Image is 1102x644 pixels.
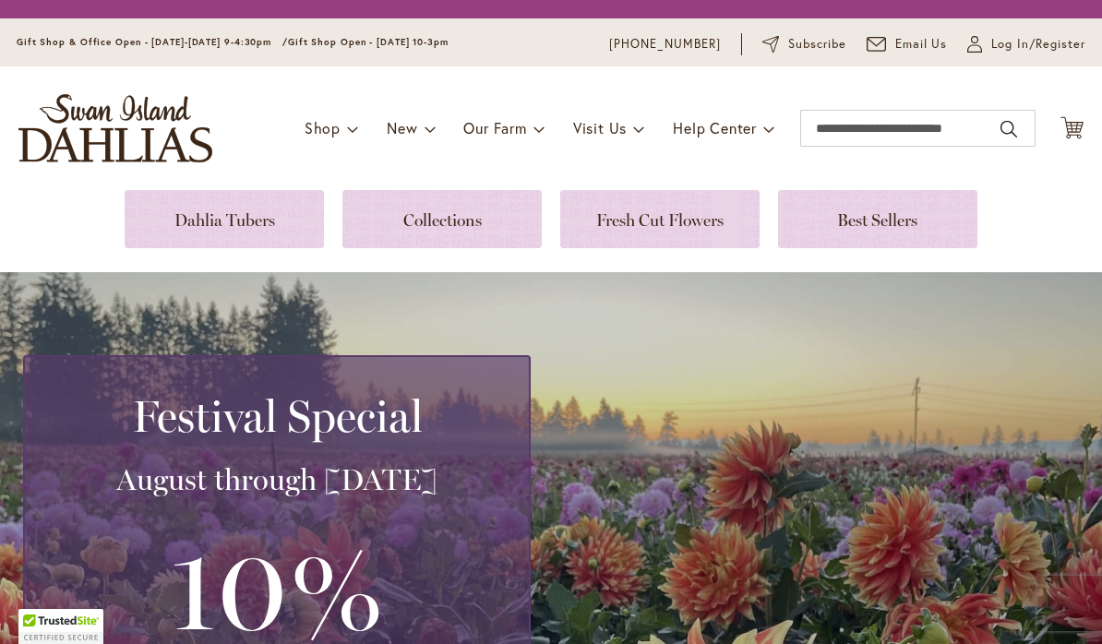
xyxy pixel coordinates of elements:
[609,35,721,54] a: [PHONE_NUMBER]
[573,118,627,137] span: Visit Us
[762,35,846,54] a: Subscribe
[788,35,846,54] span: Subscribe
[288,36,449,48] span: Gift Shop Open - [DATE] 10-3pm
[895,35,948,54] span: Email Us
[967,35,1085,54] a: Log In/Register
[1000,114,1017,144] button: Search
[17,36,288,48] span: Gift Shop & Office Open - [DATE]-[DATE] 9-4:30pm /
[673,118,757,137] span: Help Center
[305,118,341,137] span: Shop
[991,35,1085,54] span: Log In/Register
[47,461,507,498] h3: August through [DATE]
[387,118,417,137] span: New
[47,390,507,442] h2: Festival Special
[463,118,526,137] span: Our Farm
[867,35,948,54] a: Email Us
[18,94,212,162] a: store logo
